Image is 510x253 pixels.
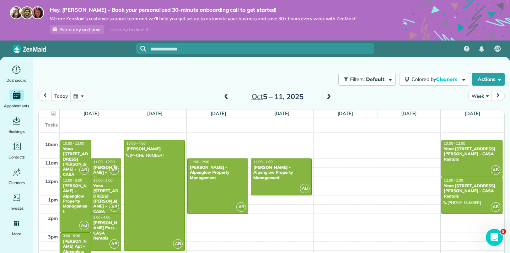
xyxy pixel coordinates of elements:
[335,73,396,86] a: Filters: Default
[45,141,58,147] span: 10am
[474,41,489,57] div: Notifications
[126,146,183,151] div: [PERSON_NAME]
[253,160,273,164] span: 11:00 - 1:00
[173,239,183,249] span: AB
[93,165,119,195] div: [PERSON_NAME] - Alpenglow Property Management
[79,165,89,175] span: AB
[140,46,146,52] svg: Focus search
[84,111,99,116] a: [DATE]
[274,111,290,116] a: [DATE]
[472,73,505,86] button: Actions
[253,165,310,180] div: [PERSON_NAME] - Alpenglow Property Management
[458,41,510,57] nav: Main
[491,91,505,101] button: next
[93,183,119,219] div: Yana [STREET_ADDRESS][PERSON_NAME] - CASA Rentals
[45,122,58,128] span: Tasks
[3,166,30,186] a: Cleaners
[127,141,146,146] span: 10:00 - 4:00
[190,160,209,164] span: 11:00 - 2:00
[63,183,89,214] div: [PERSON_NAME] - Alpenglow Property Management
[495,46,500,52] span: AB
[211,111,226,116] a: [DATE]
[109,202,119,212] span: AB
[338,73,396,86] button: Filters: Default
[350,76,365,82] span: Filters:
[3,141,30,161] a: Contacts
[338,111,353,116] a: [DATE]
[48,234,58,239] span: 3pm
[491,202,500,212] span: AB
[21,6,33,19] img: jorge-587dff0eeaa6aab1f244e6dc62b8924c3b6ad411094392a53c71c6c4a576187d.jpg
[3,64,30,84] a: Dashboard
[93,178,113,183] span: 12:00 - 2:00
[6,77,27,84] span: Dashboard
[412,76,460,82] span: Colored by
[10,205,24,212] span: Invoices
[444,141,465,146] span: 10:00 - 12:00
[105,25,152,34] div: I already booked it
[38,91,52,101] button: prev
[50,25,104,34] a: Pick a day and time
[399,73,469,86] button: Colored byCleaners
[93,220,119,241] div: [PERSON_NAME] Pass - CASA Rentals
[147,111,162,116] a: [DATE]
[109,165,119,175] span: AB
[444,183,500,199] div: Yana [STREET_ADDRESS][PERSON_NAME] - CASA Rentals
[444,146,500,162] div: Yana [STREET_ADDRESS][PERSON_NAME] - CASA Rentals
[3,192,30,212] a: Invoices
[63,233,80,238] span: 3:00 - 5:00
[63,146,89,182] div: Yana [STREET_ADDRESS][PERSON_NAME] - CASA Rentals
[45,178,58,184] span: 12pm
[63,178,82,183] span: 12:00 - 3:00
[48,197,58,203] span: 1pm
[93,215,111,220] span: 2:00 - 4:00
[491,165,500,175] span: AB
[48,215,58,221] span: 2pm
[252,92,263,101] span: Oct
[233,93,322,101] h2: 5 – 11, 2025
[9,128,25,135] span: Bookings
[9,179,25,186] span: Cleaners
[136,46,146,52] button: Focus search
[366,76,385,82] span: Default
[31,6,44,19] img: michelle-19f622bdf1676172e81f8f8fba1fb50e276960ebfe0243fe18214015130c80e4.jpg
[59,27,101,32] span: Pick a day and time
[465,111,480,116] a: [DATE]
[79,221,89,230] span: AB
[486,229,503,246] iframe: Intercom live chat
[50,16,356,22] span: We are ZenMaid’s customer support team and we’ll help you get set up to automate your business an...
[500,229,506,235] span: 5
[10,6,23,19] img: maria-72a9807cf96188c08ef61303f053569d2e2a8a1cde33d635c8a3ac13582a053d.jpg
[63,141,84,146] span: 10:00 - 12:00
[189,165,246,180] div: [PERSON_NAME] - Alpenglow Property Management
[93,160,115,164] span: 11:00 - 12:00
[468,91,492,101] button: Week
[300,184,310,193] span: AB
[401,111,417,116] a: [DATE]
[9,154,25,161] span: Contacts
[436,76,459,82] span: Cleaners
[109,239,119,249] span: AB
[3,115,30,135] a: Bookings
[3,90,30,109] a: Appointments
[50,6,356,14] strong: Hey, [PERSON_NAME] - Book your personalized 30-minute onboarding call to get started!
[12,230,21,237] span: More
[51,91,71,101] button: today
[45,160,58,166] span: 11am
[444,178,463,183] span: 12:00 - 2:00
[4,102,29,109] span: Appointments
[236,202,246,212] span: AB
